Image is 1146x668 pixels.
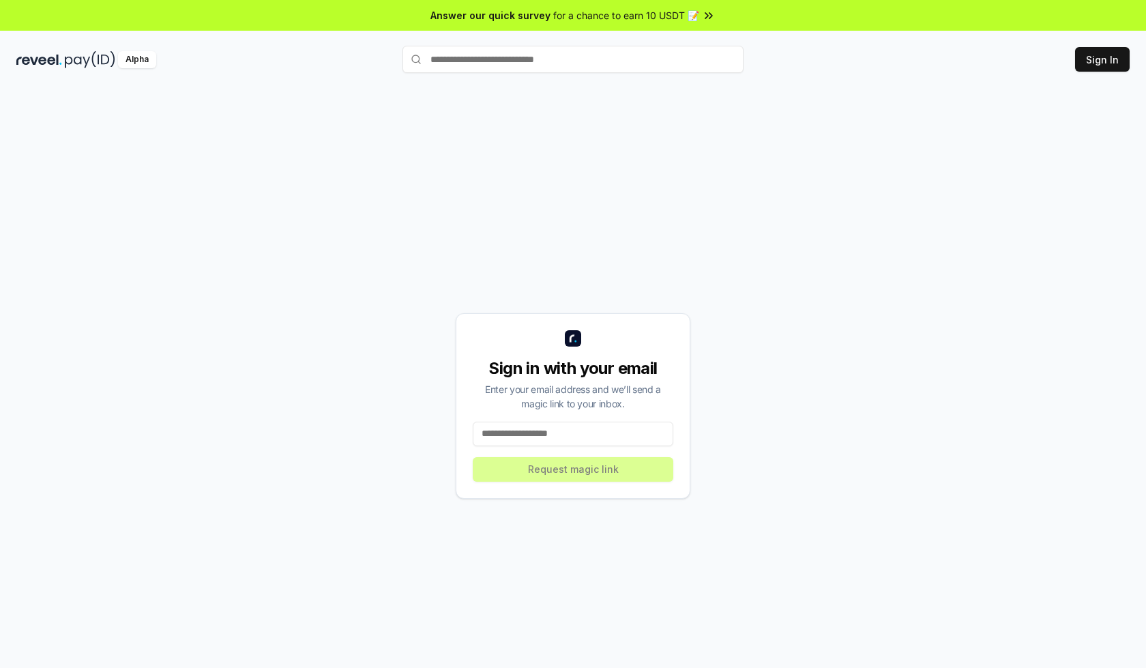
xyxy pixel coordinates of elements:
[65,51,115,68] img: pay_id
[473,358,673,379] div: Sign in with your email
[1075,47,1130,72] button: Sign In
[565,330,581,347] img: logo_small
[553,8,699,23] span: for a chance to earn 10 USDT 📝
[118,51,156,68] div: Alpha
[430,8,550,23] span: Answer our quick survey
[473,382,673,411] div: Enter your email address and we’ll send a magic link to your inbox.
[16,51,62,68] img: reveel_dark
